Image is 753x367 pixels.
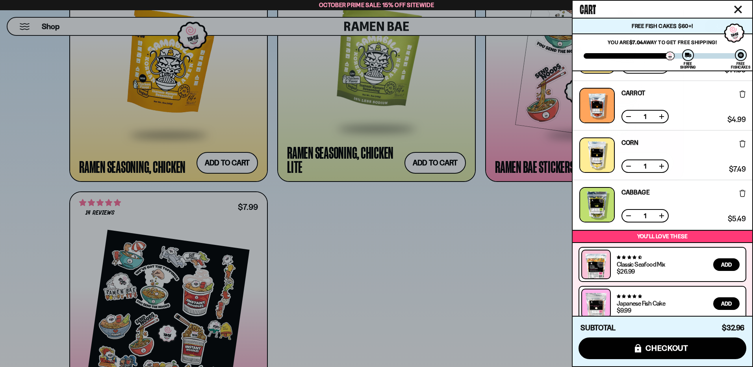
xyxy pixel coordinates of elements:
p: You are away to get Free Shipping! [584,39,741,45]
p: You’ll love these [575,233,750,240]
span: $5.49 [728,215,746,222]
span: 4.77 stars [617,294,642,299]
span: Cart [580,0,596,16]
a: Classic Seafood Mix [617,260,665,268]
a: Japanese Fish Cake [617,299,665,307]
a: Corn [621,139,638,146]
button: Add [713,258,740,271]
span: $32.96 [722,323,744,332]
div: $26.99 [617,268,634,274]
button: Close cart [732,4,744,15]
div: Free Shipping [680,62,696,69]
strong: $7.04 [629,39,643,45]
a: Carrot [621,90,645,96]
button: checkout [579,337,746,359]
span: $4.99 [727,116,746,123]
span: $7.49 [729,166,746,173]
span: 1 [639,113,651,120]
span: 1 [639,213,651,219]
div: Free Fishcakes [731,62,750,69]
span: 4.68 stars [617,255,642,260]
span: checkout [645,344,688,352]
span: Free Fish Cakes $60+! [632,22,693,30]
span: Add [721,301,732,306]
span: 1 [639,163,651,169]
a: Cabbage [621,189,650,195]
button: Add [713,297,740,310]
h4: Subtotal [581,324,616,332]
div: $9.99 [617,307,631,313]
span: October Prime Sale: 15% off Sitewide [319,1,434,9]
span: Add [721,262,732,267]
